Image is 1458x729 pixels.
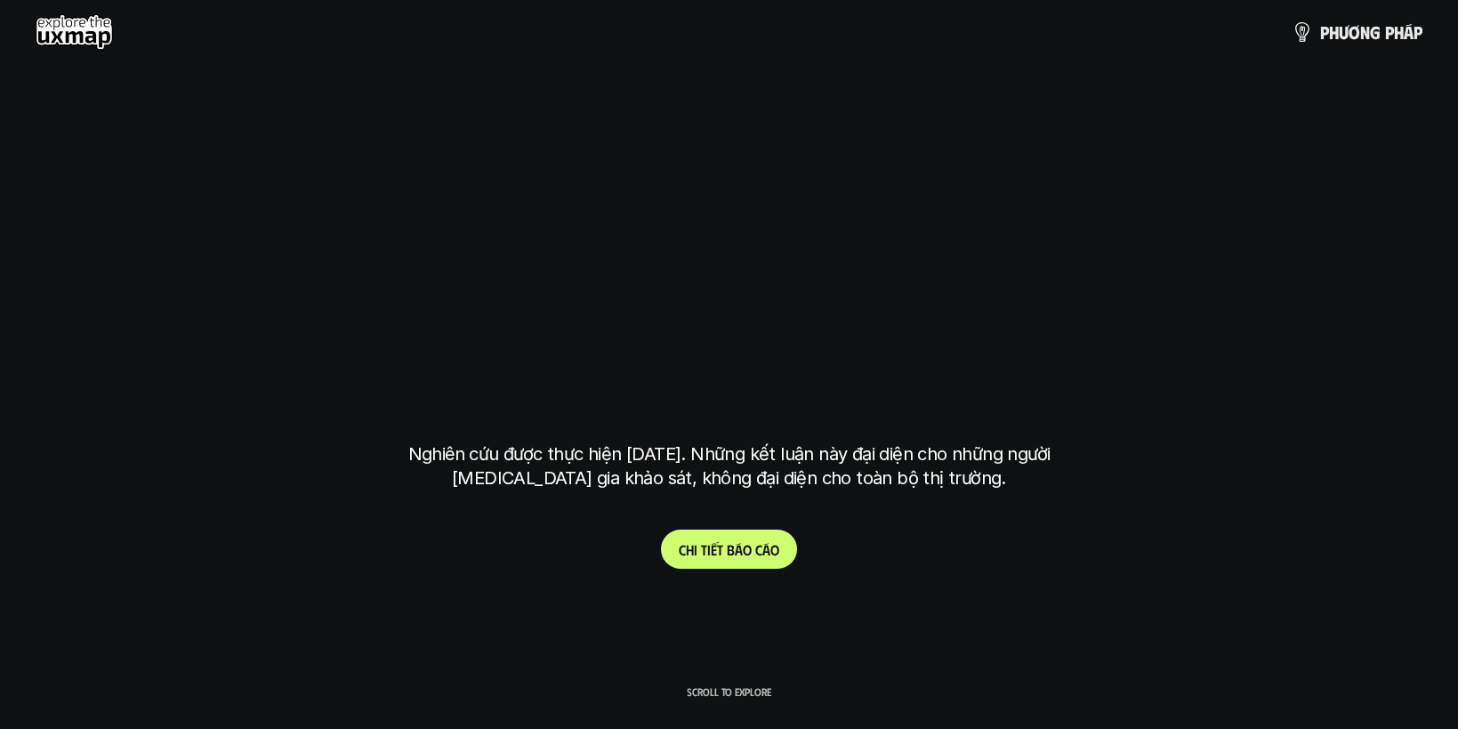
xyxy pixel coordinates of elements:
[770,541,779,558] span: o
[661,530,797,569] a: Chitiếtbáocáo
[1414,22,1422,42] span: p
[1385,22,1394,42] span: p
[743,541,752,558] span: o
[1370,22,1381,42] span: g
[1292,14,1422,50] a: phươngpháp
[405,188,1054,263] h1: phạm vi công việc của
[735,541,743,558] span: á
[396,442,1063,490] p: Nghiên cứu được thực hiện [DATE]. Những kết luận này đại diện cho những người [MEDICAL_DATA] gia ...
[1339,22,1349,42] span: ư
[701,541,707,558] span: t
[711,541,717,558] span: ế
[1360,22,1370,42] span: n
[668,144,803,165] h6: Kết quả nghiên cứu
[412,328,1046,403] h1: tại [GEOGRAPHIC_DATA]
[1329,22,1339,42] span: h
[717,541,723,558] span: t
[755,541,762,558] span: c
[727,541,735,558] span: b
[762,541,770,558] span: á
[1320,22,1329,42] span: p
[679,541,686,558] span: C
[1404,22,1414,42] span: á
[687,685,771,698] p: Scroll to explore
[1394,22,1404,42] span: h
[694,541,697,558] span: i
[707,541,711,558] span: i
[1349,22,1360,42] span: ơ
[686,541,694,558] span: h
